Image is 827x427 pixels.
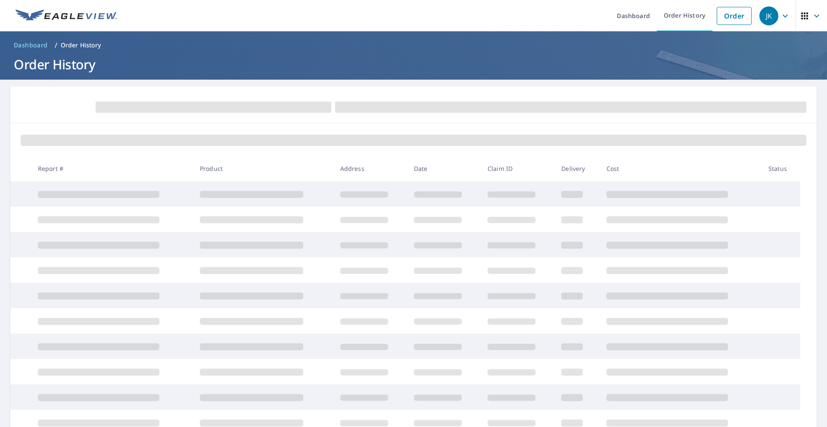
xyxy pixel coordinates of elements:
p: Order History [61,41,101,50]
th: Report # [31,156,193,181]
h1: Order History [10,56,817,73]
a: Dashboard [10,38,51,52]
th: Date [407,156,481,181]
th: Status [762,156,800,181]
th: Product [193,156,333,181]
img: EV Logo [16,9,117,22]
span: Dashboard [14,41,48,50]
div: JK [759,6,778,25]
a: Order [717,7,752,25]
th: Claim ID [481,156,554,181]
th: Address [333,156,407,181]
th: Cost [600,156,762,181]
li: / [55,40,57,50]
nav: breadcrumb [10,38,817,52]
th: Delivery [554,156,599,181]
